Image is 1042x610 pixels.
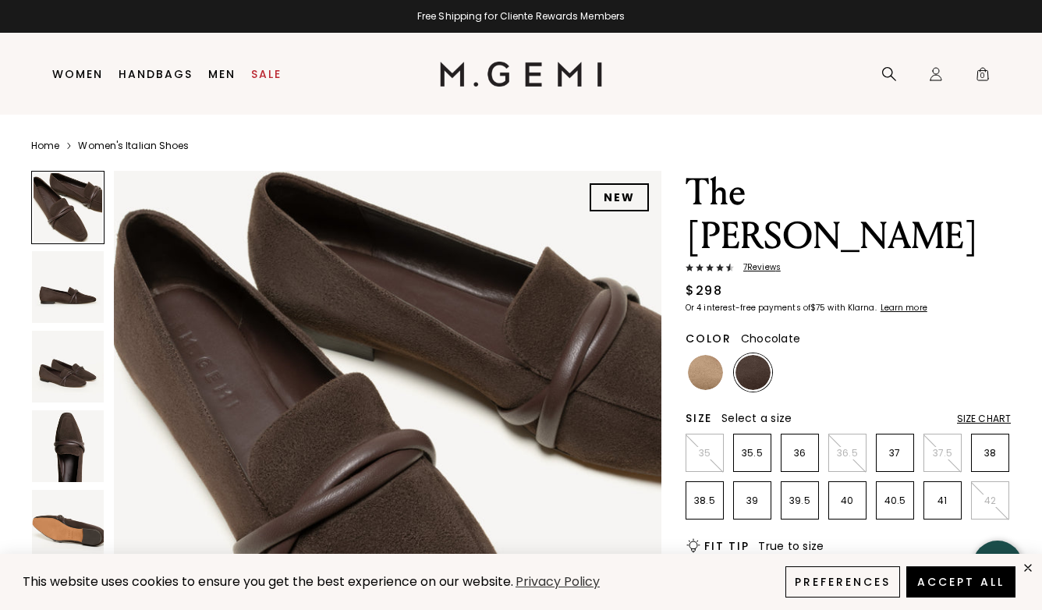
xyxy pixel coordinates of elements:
[721,410,792,426] span: Select a size
[686,282,722,300] div: $298
[781,447,818,459] p: 36
[590,183,649,211] div: NEW
[734,263,781,272] span: 7 Review s
[975,69,991,85] span: 0
[758,538,824,554] span: True to size
[924,495,961,507] p: 41
[686,412,712,424] h2: Size
[783,355,818,390] img: Black
[686,447,723,459] p: 35
[957,413,1011,425] div: Size Chart
[810,302,825,314] klarna-placement-style-amount: $75
[829,447,866,459] p: 36.5
[251,68,282,80] a: Sale
[119,68,193,80] a: Handbags
[877,447,913,459] p: 37
[23,573,513,590] span: This website uses cookies to ensure you get the best experience on our website.
[686,495,723,507] p: 38.5
[440,62,603,87] img: M.Gemi
[686,171,1011,258] h1: The [PERSON_NAME]
[741,331,800,346] span: Chocolate
[781,495,818,507] p: 39.5
[32,490,104,562] img: The Brenda
[734,447,771,459] p: 35.5
[52,68,103,80] a: Women
[686,332,732,345] h2: Color
[829,495,866,507] p: 40
[828,302,878,314] klarna-placement-style-body: with Klarna
[1022,562,1034,574] div: close
[688,355,723,390] img: Biscuit
[31,140,59,152] a: Home
[735,355,771,390] img: Chocolate
[785,566,900,598] button: Preferences
[879,303,927,313] a: Learn more
[972,447,1008,459] p: 38
[906,566,1015,598] button: Accept All
[972,495,1008,507] p: 42
[78,140,189,152] a: Women's Italian Shoes
[686,263,1011,275] a: 7Reviews
[881,302,927,314] klarna-placement-style-cta: Learn more
[831,355,866,390] img: Cinnamon
[704,540,749,552] h2: Fit Tip
[513,573,602,592] a: Privacy Policy (opens in a new tab)
[686,302,810,314] klarna-placement-style-body: Or 4 interest-free payments of
[877,495,913,507] p: 40.5
[924,447,961,459] p: 37.5
[32,331,104,403] img: The Brenda
[734,495,771,507] p: 39
[32,251,104,323] img: The Brenda
[208,68,236,80] a: Men
[32,410,104,482] img: The Brenda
